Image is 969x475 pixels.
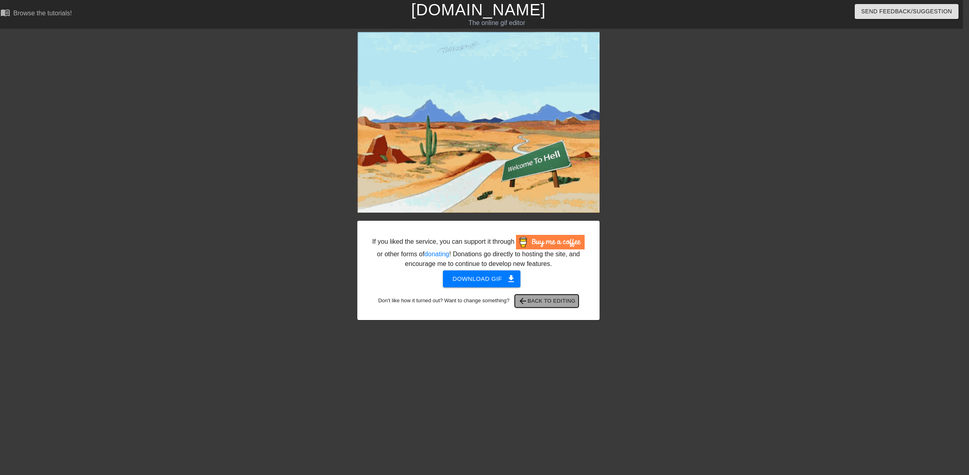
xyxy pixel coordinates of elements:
[436,275,521,282] a: Download gif
[518,296,576,306] span: Back to Editing
[516,235,585,249] img: Buy Me A Coffee
[453,274,511,284] span: Download gif
[861,6,952,17] span: Send Feedback/Suggestion
[515,295,579,308] button: Back to Editing
[357,32,600,213] img: bCKFR82L.gif
[518,296,528,306] span: arrow_back
[13,10,72,17] div: Browse the tutorials!
[506,274,516,284] span: get_app
[371,235,585,269] div: If you liked the service, you can support it through or other forms of ! Donations go directly to...
[443,270,521,287] button: Download gif
[411,1,545,19] a: [DOMAIN_NAME]
[0,8,10,17] span: menu_book
[321,18,673,28] div: The online gif editor
[0,8,72,20] a: Browse the tutorials!
[855,4,959,19] button: Send Feedback/Suggestion
[370,295,587,308] div: Don't like how it turned out? Want to change something?
[424,251,449,257] a: donating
